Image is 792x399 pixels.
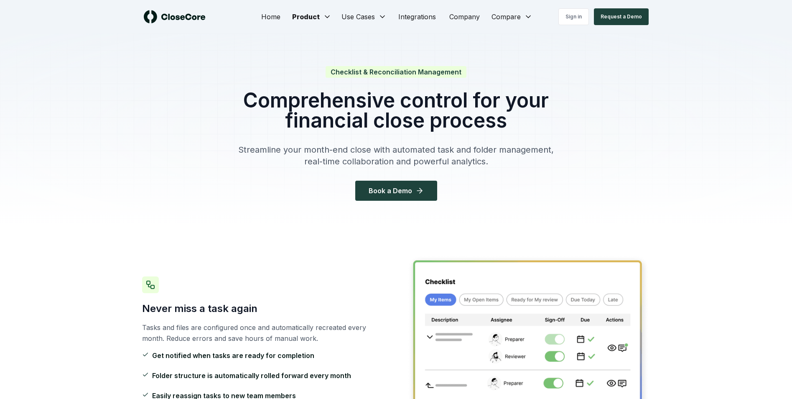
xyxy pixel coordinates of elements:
[392,8,443,25] a: Integrations
[255,8,287,25] a: Home
[341,12,375,22] span: Use Cases
[336,8,392,25] button: Use Cases
[558,8,589,25] a: Sign in
[292,12,320,22] span: Product
[326,66,466,78] span: Checklist & Reconciliation Management
[355,181,437,201] button: Book a Demo
[594,8,649,25] button: Request a Demo
[287,8,336,25] button: Product
[152,371,351,381] span: Folder structure is automatically rolled forward every month
[142,322,386,344] p: Tasks and files are configured once and automatically recreated every month. Reduce errors and sa...
[236,90,557,130] h1: Comprehensive control for your financial close process
[142,302,386,315] h3: Never miss a task again
[236,144,557,167] p: Streamline your month-end close with automated task and folder management, real-time collaboratio...
[144,10,206,23] img: logo
[491,12,521,22] span: Compare
[152,350,314,361] span: Get notified when tasks are ready for completion
[486,8,537,25] button: Compare
[443,8,486,25] a: Company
